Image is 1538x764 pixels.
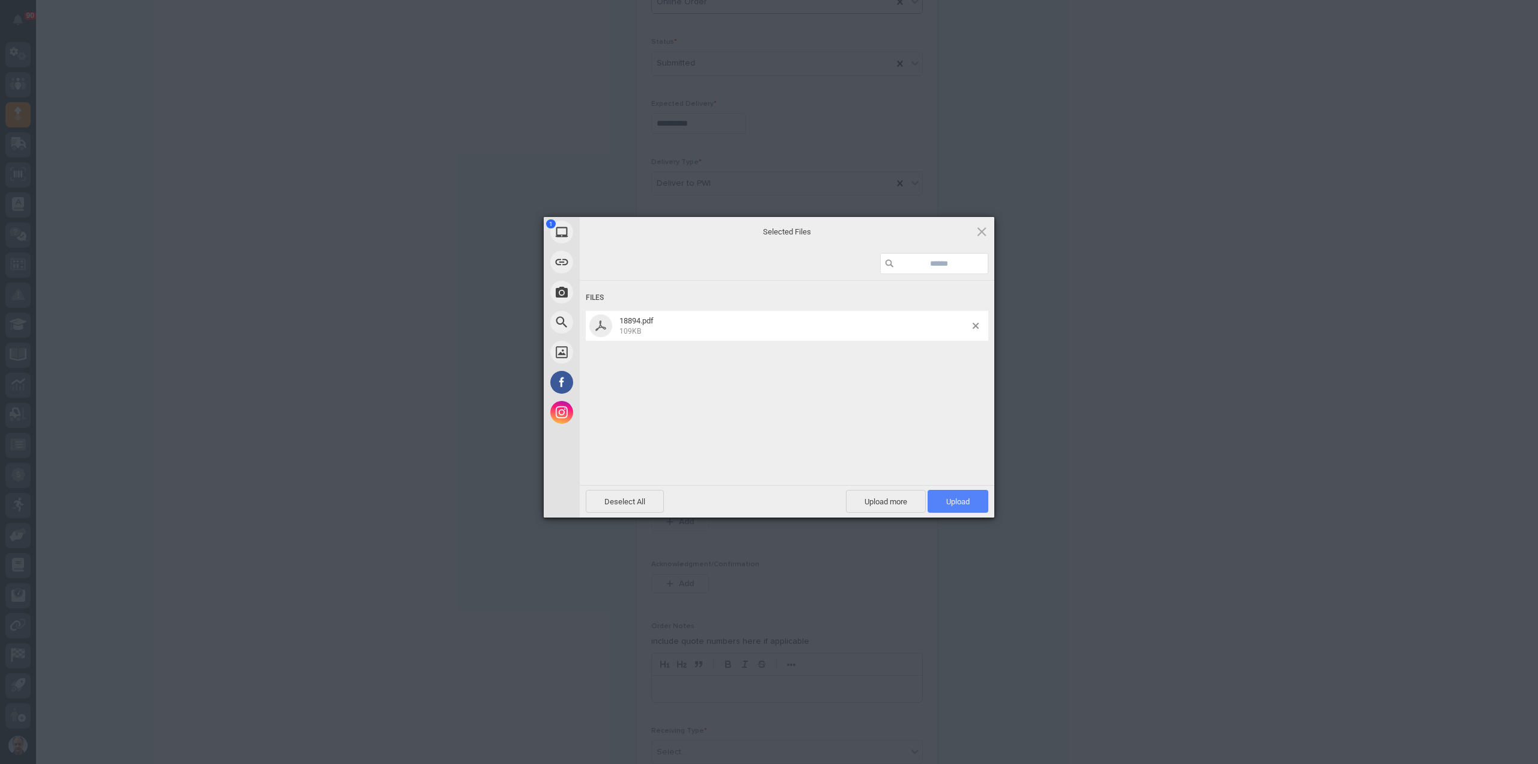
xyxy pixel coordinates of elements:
div: Link (URL) [544,247,688,277]
div: Facebook [544,367,688,397]
span: Click here or hit ESC to close picker [975,225,988,238]
div: Take Photo [544,277,688,307]
span: 1 [546,219,556,228]
span: 18894.pdf [616,316,973,336]
span: 109KB [619,327,641,335]
div: Instagram [544,397,688,427]
span: Upload [946,497,970,506]
span: Upload more [846,490,926,513]
div: Files [586,287,988,309]
span: Deselect All [586,490,664,513]
div: My Device [544,217,688,247]
div: Unsplash [544,337,688,367]
div: Web Search [544,307,688,337]
span: Upload [928,490,988,513]
span: Selected Files [667,226,907,237]
span: 18894.pdf [619,316,654,325]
